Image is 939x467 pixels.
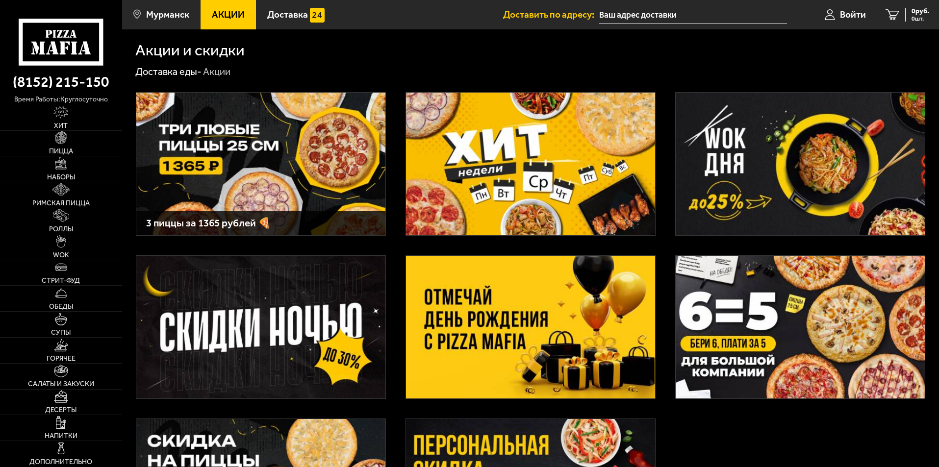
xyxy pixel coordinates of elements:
[49,303,73,310] span: Обеды
[28,381,94,388] span: Салаты и закуски
[49,226,73,233] span: Роллы
[203,66,230,78] div: Акции
[54,123,68,129] span: Хит
[135,66,202,77] a: Доставка еды-
[212,10,245,19] span: Акции
[49,148,73,155] span: Пицца
[267,10,308,19] span: Доставка
[503,10,599,19] span: Доставить по адресу:
[42,277,80,284] span: Стрит-фуд
[599,6,787,24] input: Ваш адрес доставки
[912,8,929,15] span: 0 руб.
[840,10,866,19] span: Войти
[51,329,71,336] span: Супы
[47,355,76,362] span: Горячее
[146,10,189,19] span: Мурманск
[135,43,245,58] h1: Акции и скидки
[912,16,929,22] span: 0 шт.
[310,8,325,23] img: 15daf4d41897b9f0e9f617042186c801.svg
[146,218,376,228] h3: 3 пиццы за 1365 рублей 🍕
[136,92,386,236] a: 3 пиццы за 1365 рублей 🍕
[45,433,77,440] span: Напитки
[29,459,92,466] span: Дополнительно
[45,407,76,414] span: Десерты
[53,252,69,259] span: WOK
[47,174,75,181] span: Наборы
[32,200,90,207] span: Римская пицца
